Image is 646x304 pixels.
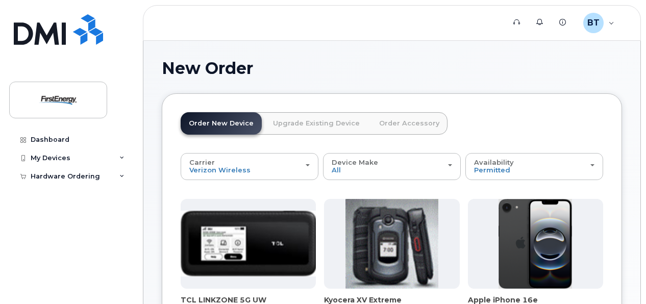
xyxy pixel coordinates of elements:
span: Device Make [332,158,378,166]
button: Carrier Verizon Wireless [181,153,318,180]
a: Order New Device [181,112,262,135]
button: Availability Permitted [465,153,603,180]
span: Permitted [474,166,510,174]
span: Carrier [189,158,215,166]
img: xvextreme.gif [345,199,438,289]
a: Order Accessory [371,112,448,135]
img: linkzone5g.png [181,211,316,276]
span: All [332,166,341,174]
img: iphone16e.png [499,199,572,289]
button: Device Make All [323,153,461,180]
a: Upgrade Existing Device [265,112,368,135]
h1: New Order [162,59,622,77]
iframe: Messenger Launcher [602,260,638,296]
span: Verizon Wireless [189,166,251,174]
span: Availability [474,158,514,166]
